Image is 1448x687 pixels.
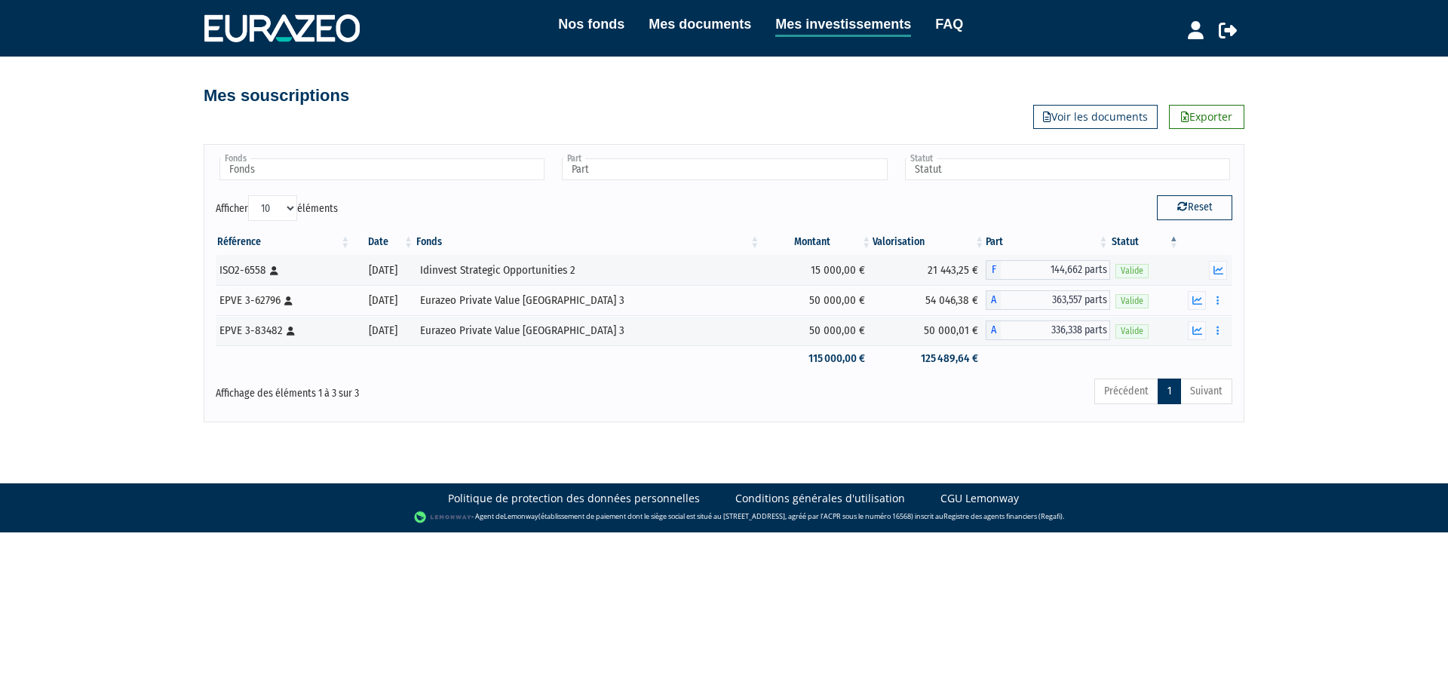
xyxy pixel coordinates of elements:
[1157,195,1232,219] button: Reset
[1001,290,1109,310] span: 363,557 parts
[986,320,1109,340] div: A - Eurazeo Private Value Europe 3
[940,491,1019,506] a: CGU Lemonway
[649,14,751,35] a: Mes documents
[735,491,905,506] a: Conditions générales d'utilisation
[1033,105,1158,129] a: Voir les documents
[420,323,756,339] div: Eurazeo Private Value [GEOGRAPHIC_DATA] 3
[1115,294,1149,308] span: Valide
[761,229,873,255] th: Montant: activer pour trier la colonne par ordre croissant
[287,327,295,336] i: [Français] Personne physique
[986,229,1109,255] th: Part: activer pour trier la colonne par ordre croissant
[1001,320,1109,340] span: 336,338 parts
[761,345,873,372] td: 115 000,00 €
[204,87,349,105] h4: Mes souscriptions
[216,229,351,255] th: Référence : activer pour trier la colonne par ordre croissant
[873,345,986,372] td: 125 489,64 €
[414,510,472,525] img: logo-lemonway.png
[986,290,1109,310] div: A - Eurazeo Private Value Europe 3
[1115,324,1149,339] span: Valide
[219,262,346,278] div: ISO2-6558
[351,229,415,255] th: Date: activer pour trier la colonne par ordre croissant
[1094,379,1158,404] a: Précédent
[357,323,410,339] div: [DATE]
[357,293,410,308] div: [DATE]
[873,285,986,315] td: 54 046,38 €
[1110,229,1180,255] th: Statut : activer pour trier la colonne par ordre d&eacute;croissant
[873,315,986,345] td: 50 000,01 €
[216,377,626,401] div: Affichage des éléments 1 à 3 sur 3
[986,260,1001,280] span: F
[216,195,338,221] label: Afficher éléments
[943,511,1063,521] a: Registre des agents financiers (Regafi)
[761,315,873,345] td: 50 000,00 €
[1169,105,1244,129] a: Exporter
[986,290,1001,310] span: A
[558,14,624,35] a: Nos fonds
[420,262,756,278] div: Idinvest Strategic Opportunities 2
[986,260,1109,280] div: F - Idinvest Strategic Opportunities 2
[284,296,293,305] i: [Français] Personne physique
[248,195,297,221] select: Afficheréléments
[219,293,346,308] div: EPVE 3-62796
[270,266,278,275] i: [Français] Personne physique
[504,511,538,521] a: Lemonway
[1158,379,1181,404] a: 1
[873,255,986,285] td: 21 443,25 €
[15,510,1433,525] div: - Agent de (établissement de paiement dont le siège social est situé au [STREET_ADDRESS], agréé p...
[420,293,756,308] div: Eurazeo Private Value [GEOGRAPHIC_DATA] 3
[1001,260,1109,280] span: 144,662 parts
[986,320,1001,340] span: A
[775,14,911,37] a: Mes investissements
[761,255,873,285] td: 15 000,00 €
[1180,379,1232,404] a: Suivant
[761,285,873,315] td: 50 000,00 €
[873,229,986,255] th: Valorisation: activer pour trier la colonne par ordre croissant
[415,229,761,255] th: Fonds: activer pour trier la colonne par ordre croissant
[204,14,360,41] img: 1732889491-logotype_eurazeo_blanc_rvb.png
[448,491,700,506] a: Politique de protection des données personnelles
[357,262,410,278] div: [DATE]
[219,323,346,339] div: EPVE 3-83482
[935,14,963,35] a: FAQ
[1115,264,1149,278] span: Valide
